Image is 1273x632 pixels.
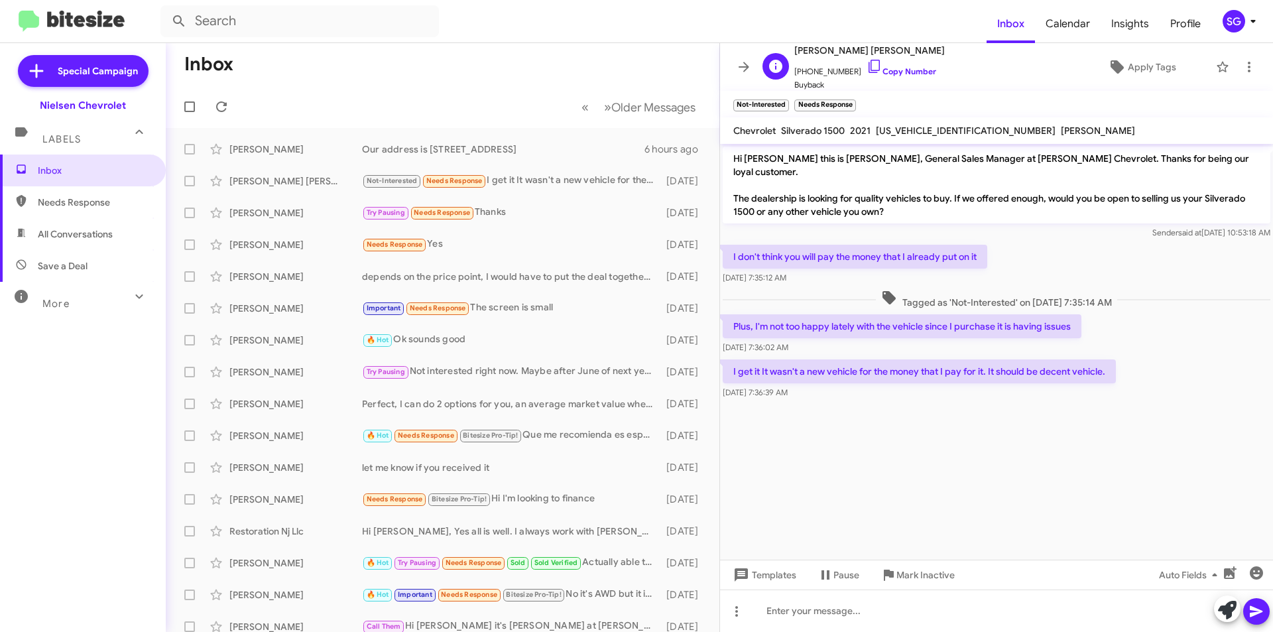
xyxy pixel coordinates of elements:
[229,365,362,379] div: [PERSON_NAME]
[1223,10,1245,32] div: SG
[362,587,660,602] div: No it's AWD but it is white and I don't like that color
[660,238,709,251] div: [DATE]
[367,590,389,599] span: 🔥 Hot
[18,55,149,87] a: Special Campaign
[660,493,709,506] div: [DATE]
[362,332,660,348] div: Ok sounds good
[1178,227,1201,237] span: said at
[794,99,855,111] small: Needs Response
[38,259,88,273] span: Save a Deal
[446,558,502,567] span: Needs Response
[42,133,81,145] span: Labels
[534,558,578,567] span: Sold Verified
[1128,55,1176,79] span: Apply Tags
[367,622,401,631] span: Call Them
[229,206,362,220] div: [PERSON_NAME]
[574,94,703,121] nav: Page navigation example
[362,205,660,220] div: Thanks
[362,555,660,570] div: Actually able to make it within the hour. Should be there before 2. Thanks
[660,206,709,220] div: [DATE]
[229,270,362,283] div: [PERSON_NAME]
[362,143,644,156] div: Our address is [STREET_ADDRESS]
[229,556,362,570] div: [PERSON_NAME]
[362,300,660,316] div: The screen is small
[398,431,454,440] span: Needs Response
[506,590,561,599] span: Bitesize Pro-Tip!
[581,99,589,115] span: «
[660,556,709,570] div: [DATE]
[604,99,611,115] span: »
[794,78,945,92] span: Buyback
[229,238,362,251] div: [PERSON_NAME]
[611,100,696,115] span: Older Messages
[1211,10,1258,32] button: SG
[1148,563,1233,587] button: Auto Fields
[660,588,709,601] div: [DATE]
[733,125,776,137] span: Chevrolet
[660,365,709,379] div: [DATE]
[229,302,362,315] div: [PERSON_NAME]
[229,493,362,506] div: [PERSON_NAME]
[794,58,945,78] span: [PHONE_NUMBER]
[229,397,362,411] div: [PERSON_NAME]
[731,563,796,587] span: Templates
[367,367,405,376] span: Try Pausing
[441,590,497,599] span: Needs Response
[723,342,788,352] span: [DATE] 7:36:02 AM
[876,290,1117,309] span: Tagged as 'Not-Interested' on [DATE] 7:35:14 AM
[781,125,845,137] span: Silverado 1500
[723,245,987,269] p: I don't think you will pay the money that I already put on it
[867,66,936,76] a: Copy Number
[229,334,362,347] div: [PERSON_NAME]
[362,491,660,507] div: Hi I'm looking to finance
[42,298,70,310] span: More
[367,176,418,185] span: Not-Interested
[807,563,870,587] button: Pause
[723,359,1116,383] p: I get it It wasn't a new vehicle for the money that I pay for it. It should be decent vehicle.
[723,273,786,283] span: [DATE] 7:35:12 AM
[660,174,709,188] div: [DATE]
[723,314,1081,338] p: Plus, I'm not too happy lately with the vehicle since I purchase it is having issues
[229,429,362,442] div: [PERSON_NAME]
[367,208,405,217] span: Try Pausing
[850,125,871,137] span: 2021
[398,590,432,599] span: Important
[644,143,709,156] div: 6 hours ago
[1035,5,1101,43] a: Calendar
[1061,125,1135,137] span: [PERSON_NAME]
[660,302,709,315] div: [DATE]
[1152,227,1270,237] span: Sender [DATE] 10:53:18 AM
[40,99,126,112] div: Nielsen Chevrolet
[1159,563,1223,587] span: Auto Fields
[720,563,807,587] button: Templates
[1101,5,1160,43] a: Insights
[367,240,423,249] span: Needs Response
[367,495,423,503] span: Needs Response
[398,558,436,567] span: Try Pausing
[733,99,789,111] small: Not-Interested
[367,336,389,344] span: 🔥 Hot
[660,525,709,538] div: [DATE]
[426,176,483,185] span: Needs Response
[362,237,660,252] div: Yes
[432,495,487,503] span: Bitesize Pro-Tip!
[229,525,362,538] div: Restoration Nj Llc
[896,563,955,587] span: Mark Inactive
[1160,5,1211,43] a: Profile
[463,431,518,440] span: Bitesize Pro-Tip!
[362,461,660,474] div: let me know if you received it
[367,304,401,312] span: Important
[362,173,660,188] div: I get it It wasn't a new vehicle for the money that I pay for it. It should be decent vehicle.
[362,270,660,283] div: depends on the price point, I would have to put the deal together for you, how much are you looki...
[511,558,526,567] span: Sold
[367,558,389,567] span: 🔥 Hot
[660,461,709,474] div: [DATE]
[362,428,660,443] div: Que me recomienda es esperar, quería una ustedes tienen motor 8 negra Silverado
[660,397,709,411] div: [DATE]
[410,304,466,312] span: Needs Response
[229,461,362,474] div: [PERSON_NAME]
[876,125,1056,137] span: [US_VEHICLE_IDENTIFICATION_NUMBER]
